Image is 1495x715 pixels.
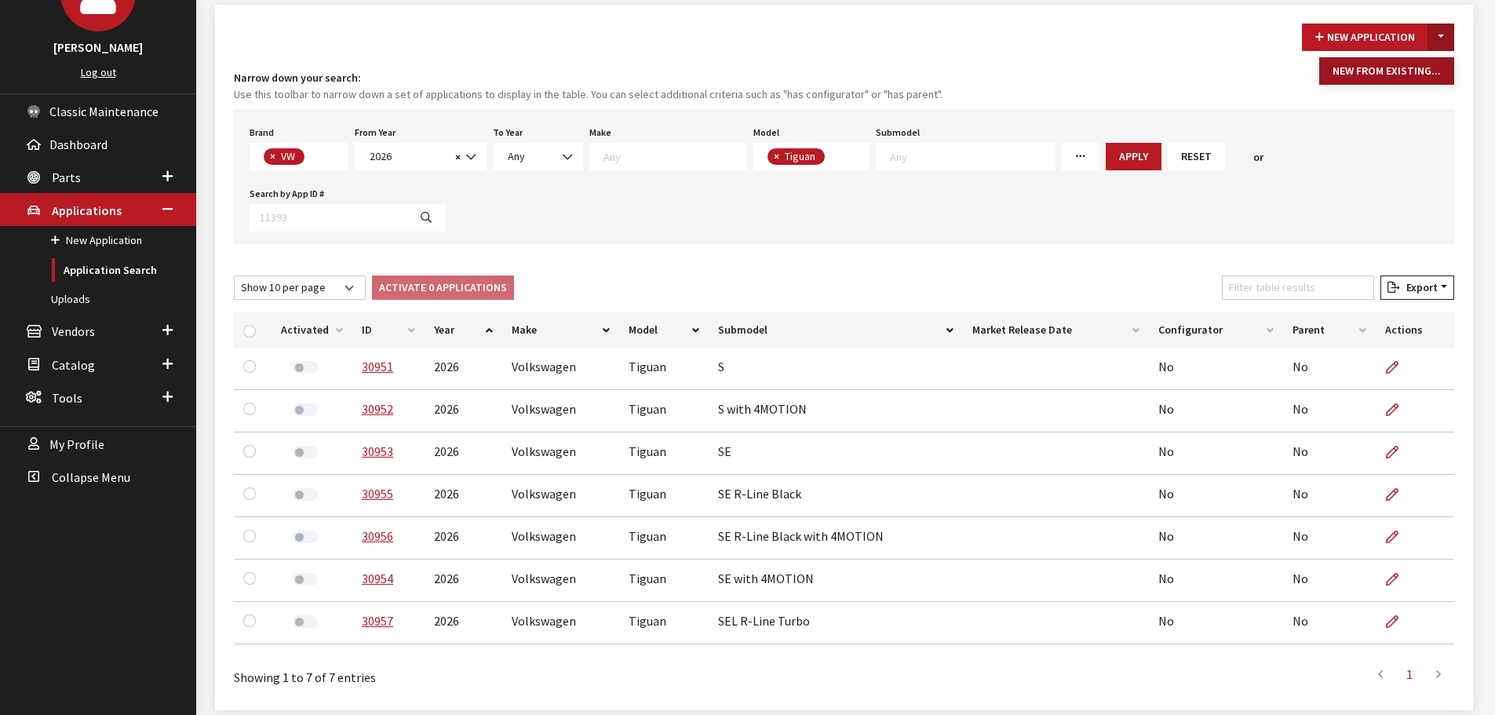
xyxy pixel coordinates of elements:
td: No [1149,432,1283,475]
h4: Narrow down your search: [234,70,1454,86]
th: Actions [1376,312,1454,348]
label: Activate Application [293,573,318,585]
td: SE [709,432,963,475]
td: 2026 [425,517,501,560]
textarea: Search [603,149,746,163]
button: New From Existing... [1319,57,1454,85]
label: Submodel [876,126,920,140]
label: Search by App ID # [250,187,324,201]
span: Any [508,149,525,163]
button: Remove item [768,148,783,165]
textarea: Search [890,149,1055,163]
td: Volkswagen [502,560,619,602]
button: Remove item [264,148,279,165]
td: No [1149,560,1283,602]
button: Export [1380,275,1454,300]
th: Make: activate to sort column ascending [502,312,619,348]
span: or [1253,149,1263,166]
td: No [1149,602,1283,644]
td: No [1149,517,1283,560]
a: 30955 [362,486,393,502]
input: 11393 [250,204,408,232]
a: 30952 [362,401,393,417]
a: 30954 [362,571,393,586]
td: Tiguan [619,348,709,390]
td: 2026 [425,348,501,390]
label: Activate Application [293,403,318,416]
a: Edit Application [1385,348,1412,387]
span: Tiguan [783,149,819,163]
li: VW [264,148,304,165]
td: S with 4MOTION [709,390,963,432]
span: × [774,149,779,163]
label: Activate Application [293,446,318,458]
td: No [1149,348,1283,390]
td: Volkswagen [502,432,619,475]
button: Reset [1168,143,1225,170]
td: Tiguan [619,560,709,602]
td: No [1283,602,1376,644]
td: 2026 [425,475,501,517]
span: Vendors [52,324,95,340]
td: SE with 4MOTION [709,560,963,602]
span: 2026 [355,143,487,170]
span: Collapse Menu [52,469,130,485]
td: Tiguan [619,475,709,517]
div: Showing 1 to 7 of 7 entries [234,657,731,687]
small: Use this toolbar to narrow down a set of applications to display in the table. You can select add... [234,86,1454,103]
a: 30956 [362,528,393,544]
span: Export [1400,280,1438,294]
button: Apply [1106,143,1161,170]
td: SE R-Line Black [709,475,963,517]
a: Edit Application [1385,390,1412,429]
th: Market Release Date: activate to sort column ascending [963,312,1149,348]
td: 2026 [425,390,501,432]
a: Edit Application [1385,432,1412,472]
span: Tools [52,390,82,406]
td: SEL R-Line Turbo [709,602,963,644]
td: S [709,348,963,390]
th: Submodel: activate to sort column ascending [709,312,963,348]
td: Tiguan [619,517,709,560]
a: Log out [81,65,116,79]
td: Tiguan [619,602,709,644]
span: Applications [52,202,122,218]
td: 2026 [425,432,501,475]
label: Activate Application [293,531,318,543]
th: Configurator: activate to sort column ascending [1149,312,1283,348]
a: Edit Application [1385,517,1412,556]
span: Parts [52,170,81,185]
a: Edit Application [1385,560,1412,599]
span: 2026 [365,148,450,165]
label: Brand [250,126,274,140]
td: Volkswagen [502,390,619,432]
span: My Profile [49,436,104,452]
label: Activate Application [293,615,318,628]
td: 2026 [425,602,501,644]
label: Make [589,126,611,140]
label: From Year [355,126,396,140]
a: 30957 [362,613,393,629]
td: No [1283,432,1376,475]
td: No [1149,475,1283,517]
a: 1 [1395,658,1424,690]
span: × [455,150,461,164]
span: Any [503,148,573,165]
input: Filter table results [1222,275,1374,300]
th: Model: activate to sort column ascending [619,312,709,348]
th: Parent: activate to sort column ascending [1283,312,1376,348]
td: No [1283,475,1376,517]
a: 30953 [362,443,393,459]
label: Model [753,126,779,140]
span: VW [279,149,299,163]
td: No [1283,390,1376,432]
span: Any [493,143,583,170]
td: Volkswagen [502,348,619,390]
td: Tiguan [619,390,709,432]
td: SE R-Line Black with 4MOTION [709,517,963,560]
td: No [1283,348,1376,390]
td: No [1283,560,1376,602]
span: Catalog [52,357,95,373]
h3: [PERSON_NAME] [16,38,180,57]
textarea: Search [829,151,837,165]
